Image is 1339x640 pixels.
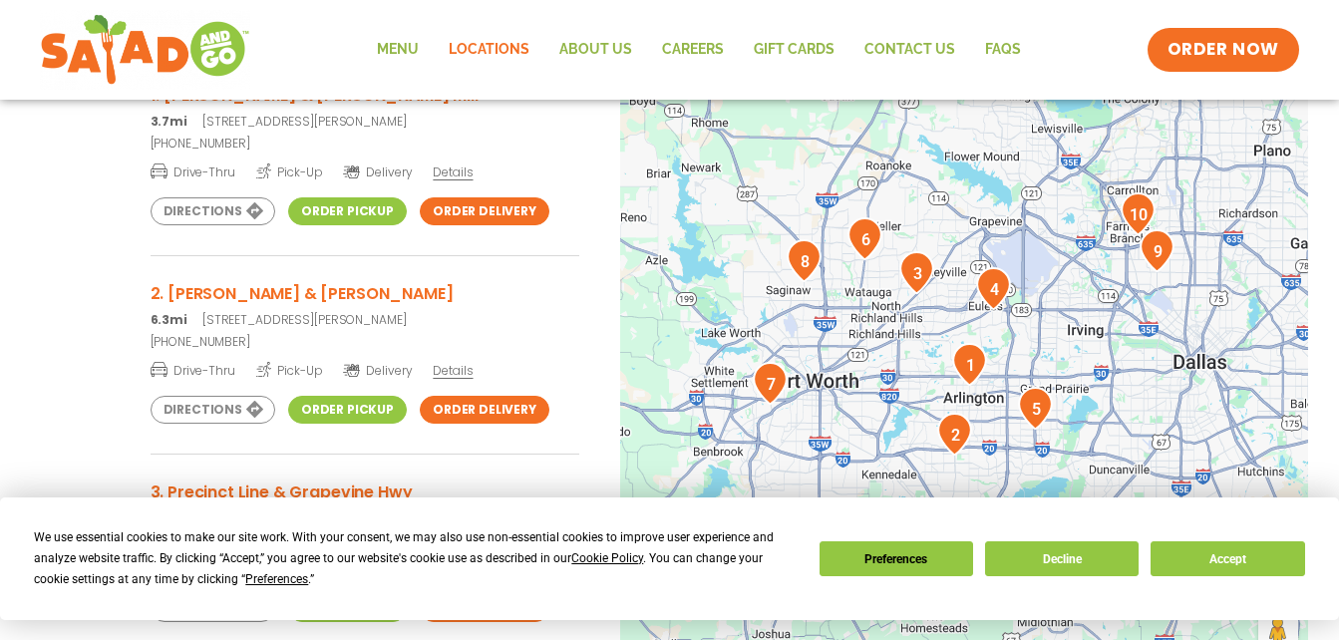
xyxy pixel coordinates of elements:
[1151,541,1304,576] button: Accept
[151,480,579,527] a: 3. Precinct Line & Grapevine Hwy 7.1mi[STREET_ADDRESS]
[151,281,579,306] h3: 2. [PERSON_NAME] & [PERSON_NAME]
[362,27,1036,73] nav: Menu
[343,362,412,380] span: Delivery
[420,396,549,424] a: Order Delivery
[434,27,544,73] a: Locations
[985,541,1139,576] button: Decline
[151,480,579,504] h3: 3. Precinct Line & Grapevine Hwy
[40,10,250,90] img: new-SAG-logo-768×292
[256,161,323,181] span: Pick-Up
[34,527,795,590] div: We use essential cookies to make our site work. With your consent, we may also use non-essential ...
[433,362,473,379] span: Details
[151,113,187,130] strong: 3.7mi
[151,355,579,380] a: Drive-Thru Pick-Up Delivery Details
[970,27,1036,73] a: FAQs
[343,163,412,181] span: Delivery
[288,396,407,424] a: Order Pickup
[433,163,473,180] span: Details
[1148,28,1299,72] a: ORDER NOW
[820,541,973,576] button: Preferences
[151,396,275,424] a: Directions
[151,197,275,225] a: Directions
[1121,192,1156,235] div: 10
[151,333,579,351] a: [PHONE_NUMBER]
[151,161,235,181] span: Drive-Thru
[151,360,235,380] span: Drive-Thru
[976,267,1011,310] div: 4
[256,360,323,380] span: Pick-Up
[420,197,549,225] a: Order Delivery
[739,27,849,73] a: GIFT CARDS
[937,413,972,456] div: 2
[849,27,970,73] a: Contact Us
[544,27,647,73] a: About Us
[571,551,643,565] span: Cookie Policy
[151,311,579,329] p: [STREET_ADDRESS][PERSON_NAME]
[288,197,407,225] a: Order Pickup
[753,362,788,405] div: 7
[151,83,579,131] a: 1. [PERSON_NAME] & [PERSON_NAME] Mill 3.7mi[STREET_ADDRESS][PERSON_NAME]
[1140,229,1174,272] div: 9
[151,135,579,153] a: [PHONE_NUMBER]
[245,572,308,586] span: Preferences
[151,113,579,131] p: [STREET_ADDRESS][PERSON_NAME]
[362,27,434,73] a: Menu
[647,27,739,73] a: Careers
[899,251,934,294] div: 3
[1168,38,1279,62] span: ORDER NOW
[847,217,882,260] div: 6
[151,157,579,181] a: Drive-Thru Pick-Up Delivery Details
[787,239,822,282] div: 8
[952,343,987,386] div: 1
[1018,387,1053,430] div: 5
[151,311,187,328] strong: 6.3mi
[151,281,579,329] a: 2. [PERSON_NAME] & [PERSON_NAME] 6.3mi[STREET_ADDRESS][PERSON_NAME]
